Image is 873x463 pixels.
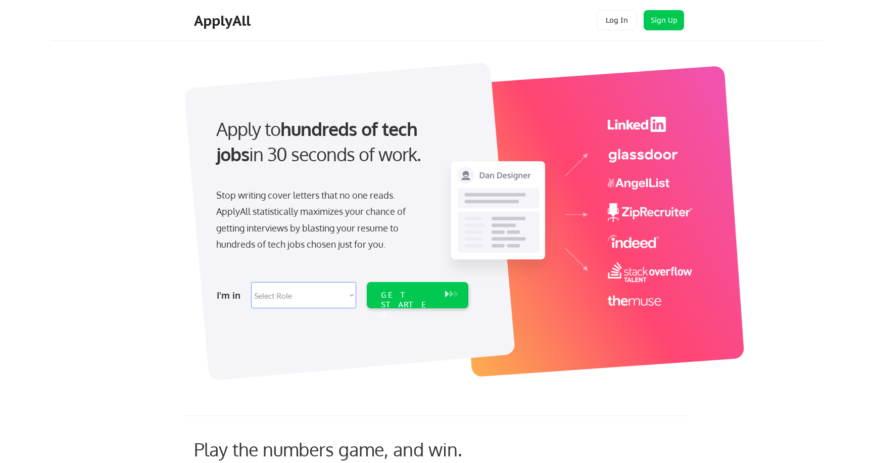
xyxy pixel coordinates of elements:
[597,10,637,30] button: Log In
[216,117,422,165] strong: hundreds of tech jobs
[194,12,254,29] div: ApplyAll
[216,116,464,167] div: Apply to in 30 seconds of work.
[381,290,435,319] div: GET STARTED
[217,287,245,303] div: I'm in
[216,187,424,253] div: Stop writing cover letters that no one reads. ApplyAll statistically maximizes your chance of get...
[194,438,507,460] div: Play the numbers game, and win.
[644,10,684,30] button: Sign Up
